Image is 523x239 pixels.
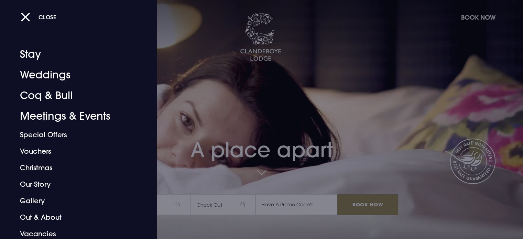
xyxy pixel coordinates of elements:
a: Gallery [20,193,129,209]
a: Weddings [20,65,129,85]
a: Meetings & Events [20,106,129,127]
a: Special Offers [20,127,129,143]
button: Close [21,10,56,24]
a: Coq & Bull [20,85,129,106]
a: Our Story [20,176,129,193]
a: Christmas [20,160,129,176]
span: Close [39,13,56,21]
a: Stay [20,44,129,65]
a: Out & About [20,209,129,226]
a: Vouchers [20,143,129,160]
